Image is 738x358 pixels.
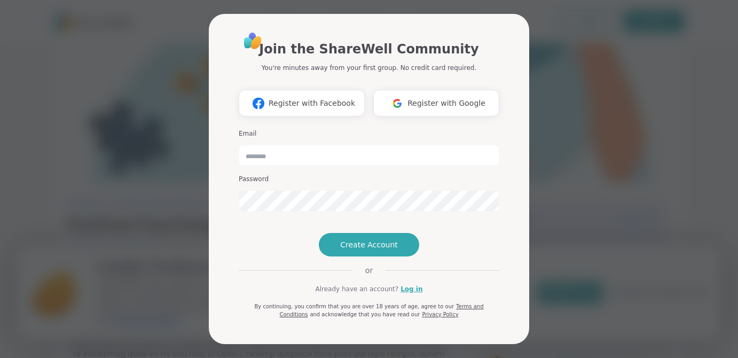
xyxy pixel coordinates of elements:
img: ShareWell Logomark [387,94,407,113]
h3: Password [239,175,499,184]
a: Log in [401,284,422,294]
img: ShareWell Logomark [248,94,269,113]
span: and acknowledge that you have read our [310,312,420,317]
span: Register with Google [407,98,485,109]
a: Privacy Policy [422,312,458,317]
span: Already have an account? [315,284,398,294]
span: By continuing, you confirm that you are over 18 years of age, agree to our [254,303,454,309]
img: ShareWell Logo [241,29,265,53]
a: Terms and Conditions [279,303,483,317]
span: or [352,265,386,276]
p: You're minutes away from your first group. No credit card required. [262,63,476,73]
span: Create Account [340,239,398,250]
button: Create Account [319,233,419,256]
span: Register with Facebook [269,98,355,109]
button: Register with Google [373,90,499,116]
h3: Email [239,129,499,138]
h1: Join the ShareWell Community [259,40,478,59]
button: Register with Facebook [239,90,365,116]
